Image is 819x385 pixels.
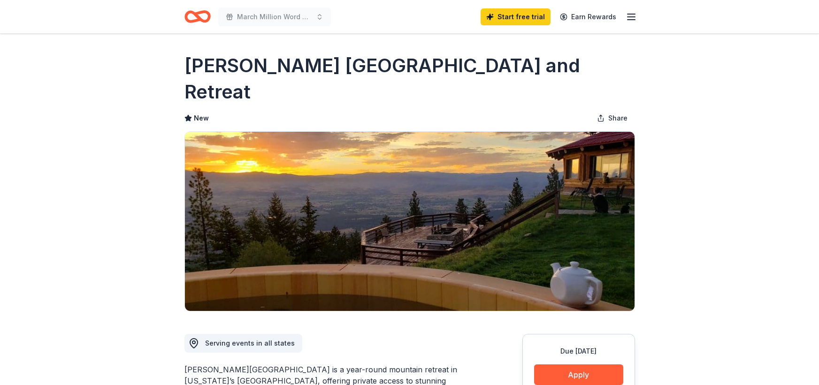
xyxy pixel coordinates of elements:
h1: [PERSON_NAME] [GEOGRAPHIC_DATA] and Retreat [184,53,635,105]
span: Share [608,113,628,124]
button: Share [589,109,635,128]
img: Image for Downing Mountain Lodge and Retreat [185,132,635,311]
button: Apply [534,364,623,385]
button: March Million Word Madness [218,8,331,26]
span: March Million Word Madness [237,11,312,23]
a: Earn Rewards [554,8,622,25]
a: Start free trial [481,8,551,25]
span: New [194,113,209,124]
a: Home [184,6,211,28]
div: Due [DATE] [534,346,623,357]
span: Serving events in all states [205,339,295,347]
